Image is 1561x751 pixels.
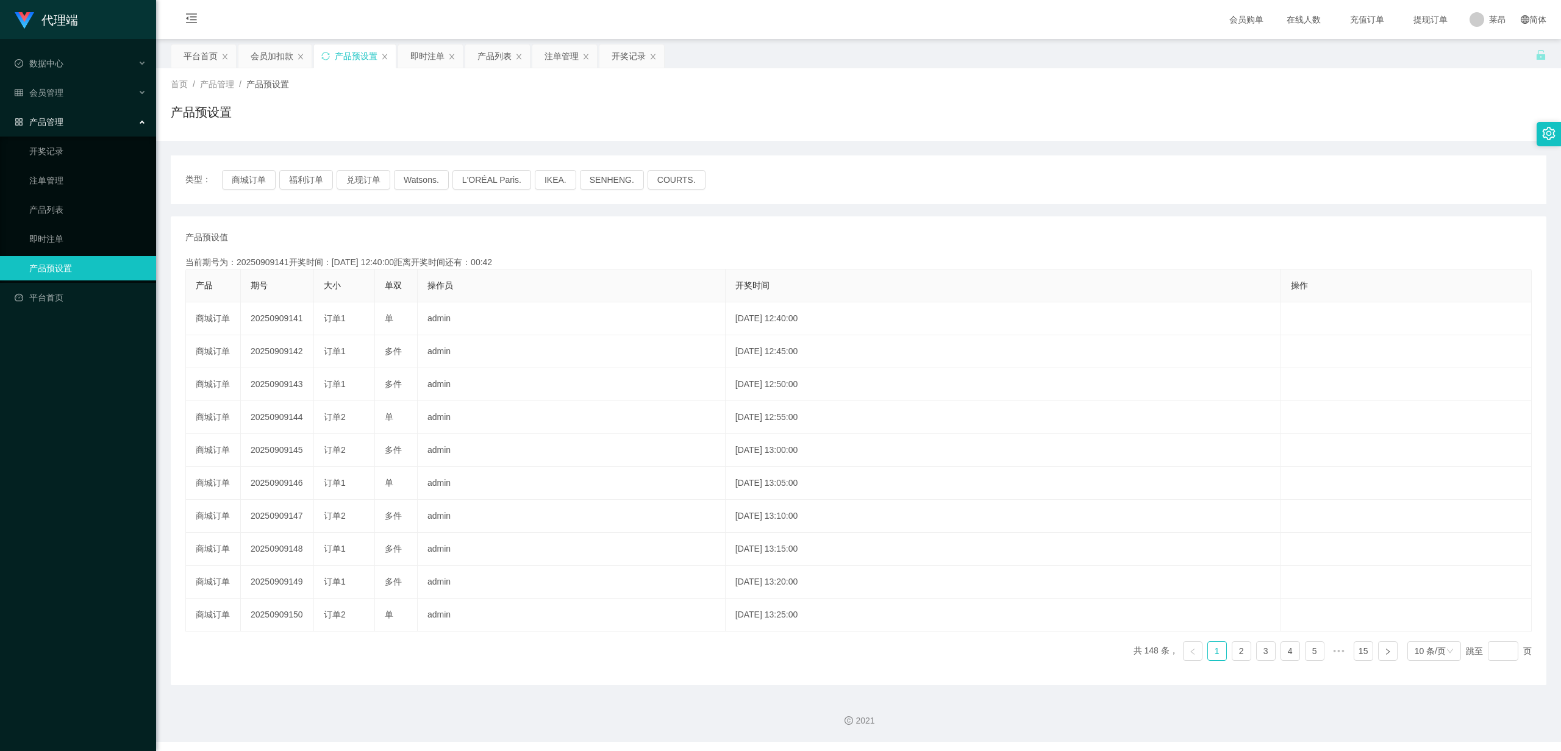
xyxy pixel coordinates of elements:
span: 多件 [385,379,402,389]
span: 多件 [385,511,402,521]
span: 订单1 [324,478,346,488]
td: admin [418,500,726,533]
td: 商城订单 [186,500,241,533]
i: 图标: menu-fold [171,1,212,40]
i: 图标: close [649,53,657,60]
span: 开奖时间 [735,280,770,290]
button: 商城订单 [222,170,276,190]
td: admin [418,368,726,401]
button: 福利订单 [279,170,333,190]
span: 操作员 [427,280,453,290]
span: 期号 [251,280,268,290]
div: 即时注单 [410,44,445,68]
span: 多件 [385,544,402,553]
h1: 产品预设置 [171,103,232,121]
td: [DATE] 12:55:00 [726,401,1282,434]
button: L'ORÉAL Paris. [452,170,531,190]
a: 4 [1281,642,1299,660]
li: 3 [1256,641,1276,661]
div: 产品列表 [477,44,512,68]
td: 20250909147 [241,500,314,533]
i: 图标: appstore-o [15,118,23,126]
div: 产品预设置 [335,44,377,68]
a: 3 [1257,642,1275,660]
td: 20250909149 [241,566,314,599]
span: 单 [385,478,393,488]
i: 图标: table [15,88,23,97]
span: 充值订单 [1344,15,1390,24]
span: 订单1 [324,379,346,389]
a: 代理端 [15,15,78,24]
td: 商城订单 [186,533,241,566]
a: 产品列表 [29,198,146,222]
span: 订单1 [324,346,346,356]
td: admin [418,533,726,566]
i: 图标: global [1521,15,1529,24]
td: 商城订单 [186,434,241,467]
span: 多件 [385,346,402,356]
span: 产品管理 [200,79,234,89]
span: ••• [1329,641,1349,661]
span: 多件 [385,445,402,455]
span: 单 [385,412,393,422]
td: 20250909145 [241,434,314,467]
button: COURTS. [648,170,705,190]
i: 图标: close [221,53,229,60]
td: [DATE] 13:05:00 [726,467,1282,500]
a: 图标: dashboard平台首页 [15,285,146,310]
span: 大小 [324,280,341,290]
a: 5 [1306,642,1324,660]
li: 1 [1207,641,1227,661]
span: 类型： [185,170,222,190]
li: 4 [1281,641,1300,661]
li: 下一页 [1378,641,1398,661]
span: 多件 [385,577,402,586]
span: / [239,79,241,89]
td: [DATE] 13:15:00 [726,533,1282,566]
td: 商城订单 [186,401,241,434]
td: 商城订单 [186,335,241,368]
a: 产品预设置 [29,256,146,280]
td: 商城订单 [186,566,241,599]
span: 数据中心 [15,59,63,68]
li: 共 148 条， [1134,641,1178,661]
td: admin [418,434,726,467]
span: 单 [385,610,393,619]
i: 图标: close [448,53,455,60]
td: 商城订单 [186,368,241,401]
td: 20250909141 [241,302,314,335]
div: 跳至 页 [1466,641,1532,661]
li: 2 [1232,641,1251,661]
span: 产品预设置 [246,79,289,89]
td: 20250909144 [241,401,314,434]
a: 即时注单 [29,227,146,251]
span: 订单2 [324,511,346,521]
td: admin [418,302,726,335]
h1: 代理端 [41,1,78,40]
a: 15 [1354,642,1373,660]
td: 商城订单 [186,467,241,500]
span: 产品 [196,280,213,290]
div: 开奖记录 [612,44,646,68]
td: 商城订单 [186,302,241,335]
li: 向后 5 页 [1329,641,1349,661]
td: admin [418,566,726,599]
span: 单双 [385,280,402,290]
td: [DATE] 13:10:00 [726,500,1282,533]
td: admin [418,335,726,368]
td: [DATE] 12:50:00 [726,368,1282,401]
button: Watsons. [394,170,449,190]
i: 图标: close [515,53,523,60]
i: 图标: close [297,53,304,60]
td: [DATE] 12:40:00 [726,302,1282,335]
a: 2 [1232,642,1251,660]
button: 兑现订单 [337,170,390,190]
img: logo.9652507e.png [15,12,34,29]
td: admin [418,599,726,632]
span: 订单1 [324,577,346,586]
span: / [193,79,195,89]
span: 操作 [1291,280,1308,290]
span: 订单1 [324,544,346,553]
i: 图标: check-circle-o [15,59,23,68]
i: 图标: sync [321,52,330,60]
